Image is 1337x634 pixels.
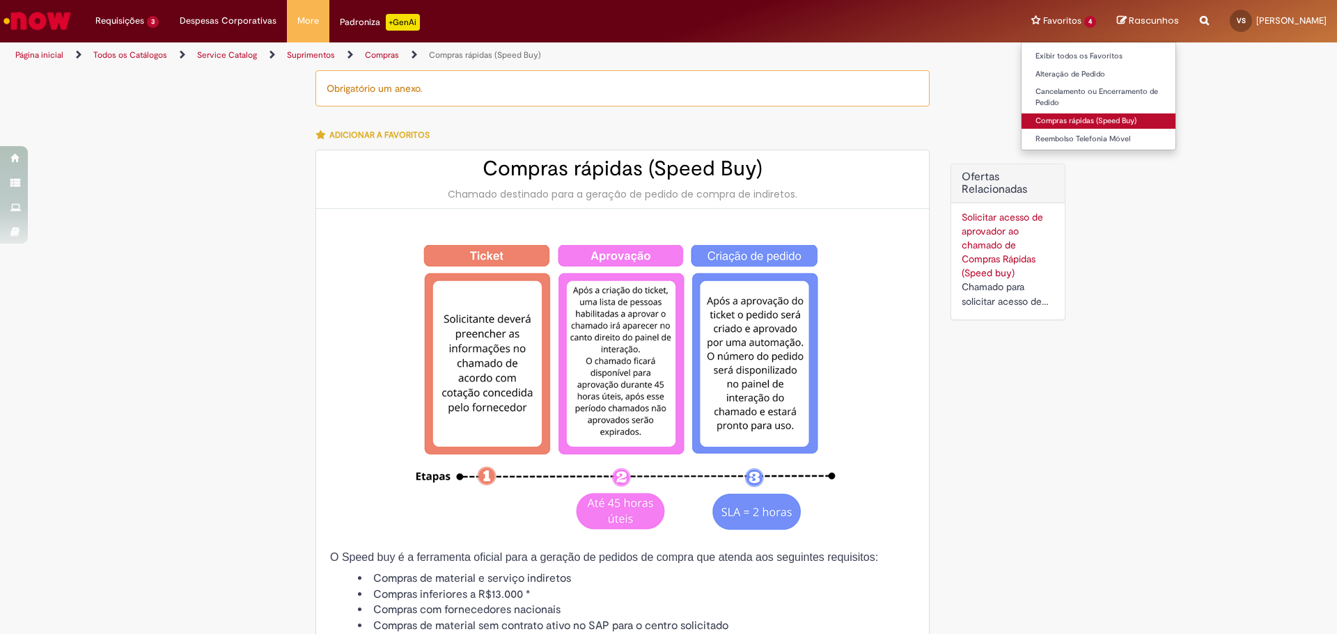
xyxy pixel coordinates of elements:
h2: Compras rápidas (Speed Buy) [330,157,915,180]
li: Compras com fornecedores nacionais [358,602,915,618]
a: Exibir todos os Favoritos [1022,49,1175,64]
span: Requisições [95,14,144,28]
a: Todos os Catálogos [93,49,167,61]
a: Compras rápidas (Speed Buy) [1022,113,1175,129]
ul: Trilhas de página [10,42,881,68]
div: Padroniza [340,14,420,31]
span: 3 [147,16,159,28]
div: Obrigatório um anexo. [315,70,930,106]
div: Chamado destinado para a geração de pedido de compra de indiretos. [330,187,915,201]
span: Favoritos [1043,14,1081,28]
a: Compras rápidas (Speed Buy) [429,49,541,61]
a: Compras [365,49,399,61]
li: Compras de material sem contrato ativo no SAP para o centro solicitado [358,618,915,634]
li: Compras inferiores a R$13.000 * [358,587,915,603]
a: Suprimentos [287,49,335,61]
span: [PERSON_NAME] [1256,15,1327,26]
img: ServiceNow [1,7,73,35]
a: Cancelamento ou Encerramento de Pedido [1022,84,1175,110]
div: Chamado para solicitar acesso de aprovador ao ticket de Speed buy [962,280,1054,309]
p: +GenAi [386,14,420,31]
a: Reembolso Telefonia Móvel [1022,132,1175,147]
a: Rascunhos [1117,15,1179,28]
ul: Favoritos [1021,42,1176,150]
a: Service Catalog [197,49,257,61]
span: VS [1237,16,1246,25]
li: Compras de material e serviço indiretos [358,571,915,587]
span: O Speed buy é a ferramenta oficial para a geração de pedidos de compra que atenda aos seguintes r... [330,551,878,563]
span: More [297,14,319,28]
button: Adicionar a Favoritos [315,120,437,150]
h2: Ofertas Relacionadas [962,171,1054,196]
a: Solicitar acesso de aprovador ao chamado de Compras Rápidas (Speed buy) [962,211,1043,279]
a: Página inicial [15,49,63,61]
span: Despesas Corporativas [180,14,276,28]
div: Ofertas Relacionadas [951,164,1065,320]
span: 4 [1084,16,1096,28]
a: Alteração de Pedido [1022,67,1175,82]
span: Rascunhos [1129,14,1179,27]
span: Adicionar a Favoritos [329,129,430,141]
